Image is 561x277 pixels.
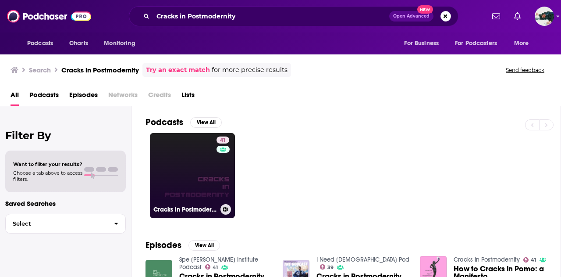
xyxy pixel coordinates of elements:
a: PodcastsView All [146,117,222,128]
p: Saved Searches [5,199,126,208]
span: 39 [327,266,334,270]
span: Networks [108,88,138,106]
button: Select [5,214,126,234]
h3: Cracks in Postmodernity [61,66,139,74]
span: Podcasts [27,37,53,50]
img: User Profile [535,7,554,26]
span: Choose a tab above to access filters. [13,170,82,182]
h2: Episodes [146,240,181,251]
span: For Podcasters [455,37,497,50]
span: New [417,5,433,14]
a: Episodes [69,88,98,106]
h2: Podcasts [146,117,183,128]
a: Spe Salvi Institute Podcast [179,256,258,271]
span: for more precise results [212,65,288,75]
a: 41 [523,257,536,263]
h2: Filter By [5,129,126,142]
button: View All [188,240,220,251]
a: Cracks in Postmodernity [454,256,520,263]
input: Search podcasts, credits, & more... [153,9,389,23]
a: 39 [320,264,334,270]
button: Open AdvancedNew [389,11,433,22]
button: open menu [449,35,510,52]
span: More [514,37,529,50]
button: Send feedback [503,66,547,74]
a: All [11,88,19,106]
a: Try an exact match [146,65,210,75]
a: Podcasts [29,88,59,106]
a: 41 [217,137,229,144]
span: Want to filter your results? [13,161,82,167]
div: Search podcasts, credits, & more... [129,6,458,26]
a: 41Cracks in Postmodernity [150,133,235,218]
span: For Business [404,37,439,50]
button: open menu [508,35,540,52]
h3: Search [29,66,51,74]
span: Monitoring [104,37,135,50]
a: I Need God Pod [316,256,409,263]
span: Charts [69,37,88,50]
span: 41 [213,266,218,270]
span: Logged in as fsg.publicity [535,7,554,26]
button: View All [190,117,222,128]
a: 41 [205,264,218,270]
span: 41 [220,136,226,145]
h3: Cracks in Postmodernity [153,206,217,213]
a: Charts [64,35,93,52]
a: Show notifications dropdown [511,9,524,24]
a: Show notifications dropdown [489,9,504,24]
button: open menu [398,35,450,52]
span: 41 [531,258,536,262]
span: Credits [148,88,171,106]
a: EpisodesView All [146,240,220,251]
img: Podchaser - Follow, Share and Rate Podcasts [7,8,91,25]
button: open menu [98,35,146,52]
button: open menu [21,35,64,52]
span: Select [6,221,107,227]
span: Open Advanced [393,14,430,18]
button: Show profile menu [535,7,554,26]
a: Lists [181,88,195,106]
